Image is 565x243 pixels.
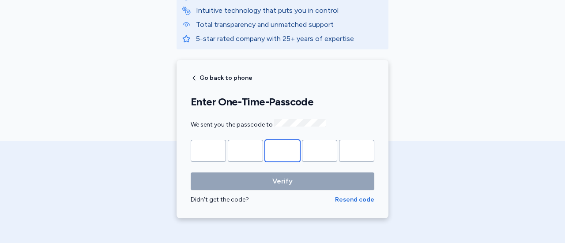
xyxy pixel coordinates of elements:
button: Verify [191,172,374,190]
input: Please enter OTP character 2 [228,140,263,162]
button: Go back to phone [191,75,252,82]
input: Please enter OTP character 1 [191,140,226,162]
span: Verify [272,176,293,187]
p: Total transparency and unmatched support [196,19,383,30]
p: Intuitive technology that puts you in control [196,5,383,16]
h1: Enter One-Time-Passcode [191,95,374,108]
input: Please enter OTP character 4 [302,140,337,162]
p: 5-star rated company with 25+ years of expertise [196,34,383,44]
input: Please enter OTP character 3 [265,140,300,162]
button: Resend code [335,195,374,204]
span: We sent you the passcode to [191,121,326,128]
div: Didn't get the code? [191,195,335,204]
span: Go back to phone [200,75,252,81]
input: Please enter OTP character 5 [339,140,374,162]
